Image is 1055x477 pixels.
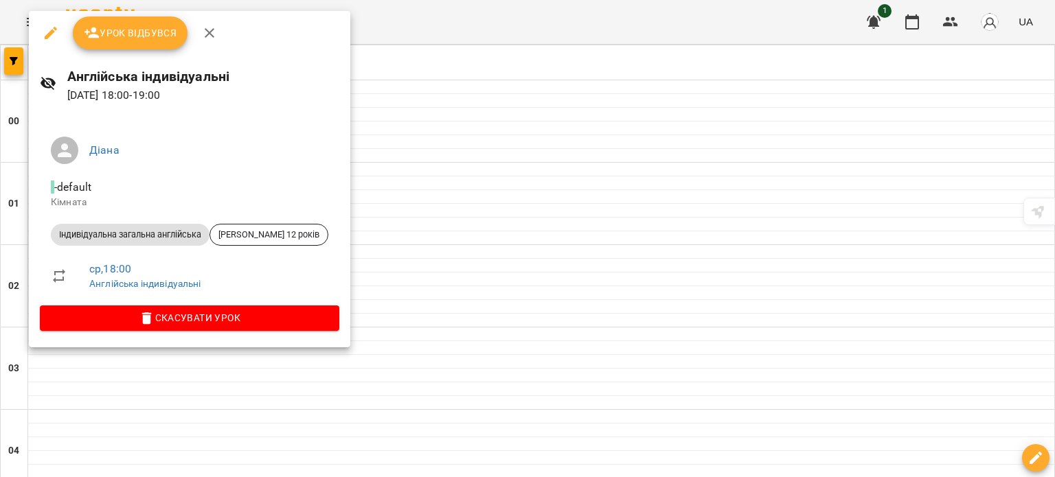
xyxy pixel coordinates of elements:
[51,229,209,241] span: Індивідуальна загальна англійська
[89,278,201,289] a: Англійська індивідуальні
[73,16,188,49] button: Урок відбувся
[89,143,120,156] a: Діана
[67,66,339,87] h6: Англійська індивідуальні
[51,196,328,209] p: Кімната
[40,305,339,330] button: Скасувати Урок
[51,181,94,194] span: - default
[89,262,131,275] a: ср , 18:00
[84,25,177,41] span: Урок відбувся
[209,224,328,246] div: [PERSON_NAME] 12 років
[51,310,328,326] span: Скасувати Урок
[210,229,328,241] span: [PERSON_NAME] 12 років
[67,87,339,104] p: [DATE] 18:00 - 19:00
